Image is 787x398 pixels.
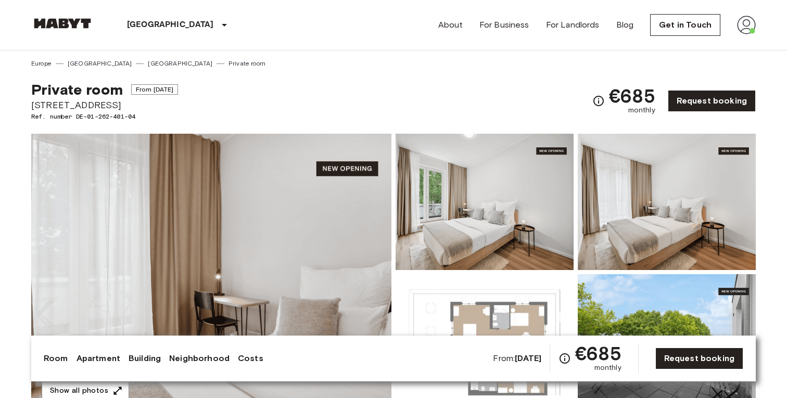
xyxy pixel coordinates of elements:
a: Blog [616,19,634,31]
a: Room [44,352,68,365]
img: Picture of unit DE-01-262-401-04 [578,134,756,270]
span: From [DATE] [131,84,179,95]
a: For Business [479,19,529,31]
span: monthly [628,105,655,115]
img: avatar [737,16,756,34]
span: monthly [594,363,621,373]
a: Get in Touch [650,14,720,36]
img: Habyt [31,18,94,29]
a: Neighborhood [169,352,230,365]
b: [DATE] [515,353,541,363]
a: For Landlords [546,19,600,31]
svg: Check cost overview for full price breakdown. Please note that discounts apply to new joiners onl... [592,95,605,107]
a: Request booking [655,348,743,369]
p: [GEOGRAPHIC_DATA] [127,19,214,31]
a: Europe [31,59,52,68]
a: [GEOGRAPHIC_DATA] [68,59,132,68]
span: €685 [609,86,655,105]
span: Ref. number DE-01-262-401-04 [31,112,178,121]
a: About [438,19,463,31]
span: [STREET_ADDRESS] [31,98,178,112]
span: €685 [575,344,621,363]
span: Private room [31,81,123,98]
img: Picture of unit DE-01-262-401-04 [396,134,574,270]
a: Request booking [668,90,756,112]
span: From: [493,353,541,364]
a: Apartment [77,352,120,365]
svg: Check cost overview for full price breakdown. Please note that discounts apply to new joiners onl... [558,352,571,365]
a: [GEOGRAPHIC_DATA] [148,59,212,68]
a: Costs [238,352,263,365]
a: Building [129,352,161,365]
a: Private room [229,59,265,68]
